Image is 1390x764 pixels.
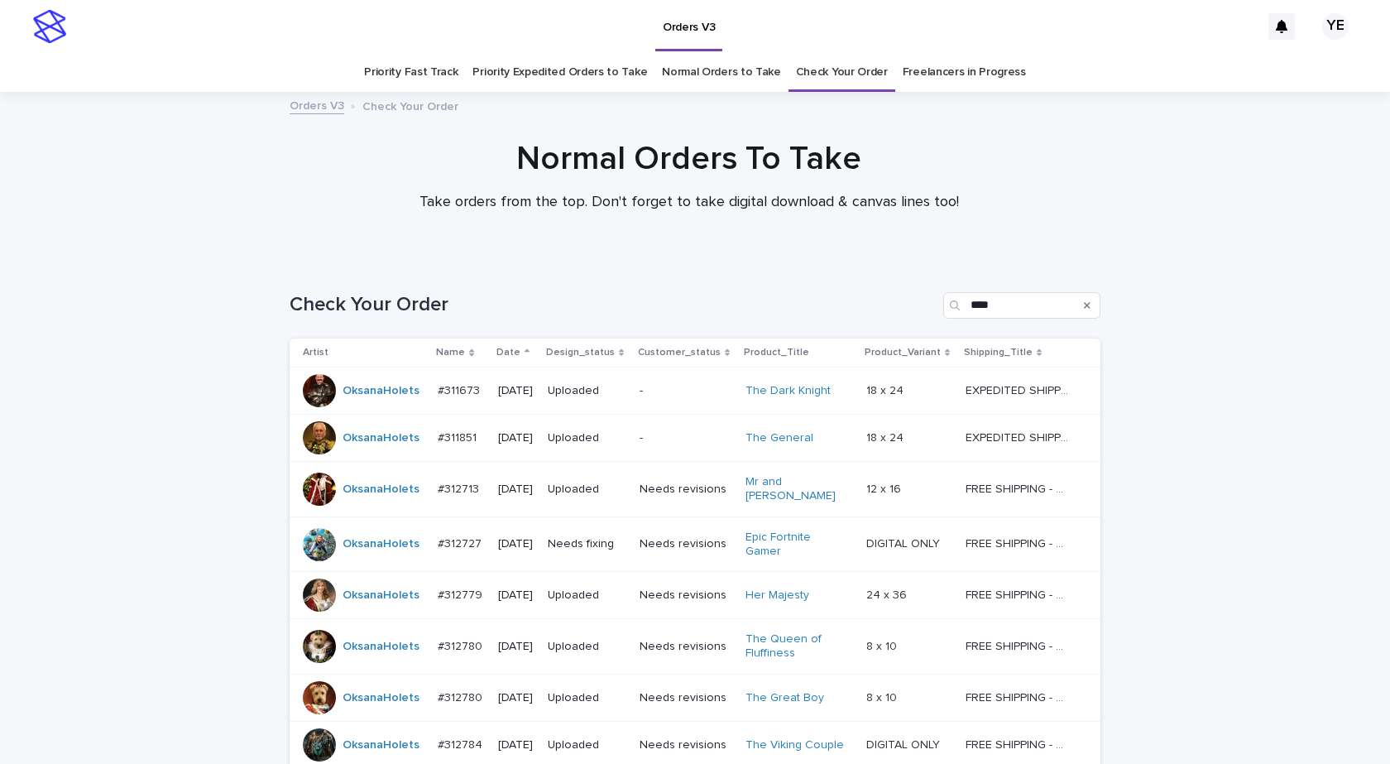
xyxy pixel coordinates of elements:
[438,381,483,398] p: #311673
[343,738,419,752] a: OksanaHolets
[640,384,732,398] p: -
[1322,13,1349,40] div: YE
[966,479,1072,497] p: FREE SHIPPING - preview in 1-2 business days, after your approval delivery will take 5-10 b.d.
[290,517,1100,572] tr: OksanaHolets #312727#312727 [DATE]Needs fixingNeeds revisionsEpic Fortnite Gamer DIGITAL ONLYDIGI...
[343,589,419,603] a: OksanaHolets
[640,483,732,497] p: Needs revisions
[964,344,1033,362] p: Shipping_Title
[290,619,1100,675] tr: OksanaHolets #312780#312780 [DATE]UploadedNeeds revisionsThe Queen of Fluffiness 8 x 108 x 10 FRE...
[866,735,943,752] p: DIGITAL ONLY
[745,632,849,661] a: The Queen of Fluffiness
[343,640,419,654] a: OksanaHolets
[343,537,419,551] a: OksanaHolets
[438,585,486,603] p: #312779
[548,431,625,445] p: Uploaded
[745,589,809,603] a: Her Majesty
[498,589,534,603] p: [DATE]
[290,368,1100,415] tr: OksanaHolets #311673#311673 [DATE]Uploaded-The Dark Knight 18 x 2418 x 24 EXPEDITED SHIPPING - pr...
[343,483,419,497] a: OksanaHolets
[966,637,1072,654] p: FREE SHIPPING - preview in 1-2 business days, after your approval delivery will take 5-10 b.d.
[744,344,809,362] p: Product_Title
[498,738,534,752] p: [DATE]
[436,344,465,362] p: Name
[438,735,486,752] p: #312784
[662,53,781,92] a: Normal Orders to Take
[865,344,941,362] p: Product_Variant
[498,431,534,445] p: [DATE]
[472,53,647,92] a: Priority Expedited Orders to Take
[498,691,534,705] p: [DATE]
[866,688,900,705] p: 8 x 10
[548,384,625,398] p: Uploaded
[362,96,458,114] p: Check Your Order
[966,735,1072,752] p: FREE SHIPPING - preview in 1-2 business days, after your approval delivery will take 5-10 b.d.
[438,637,486,654] p: #312780
[640,589,732,603] p: Needs revisions
[548,537,625,551] p: Needs fixing
[498,640,534,654] p: [DATE]
[943,292,1100,319] input: Search
[438,534,485,551] p: #312727
[364,53,458,92] a: Priority Fast Track
[498,384,534,398] p: [DATE]
[303,344,328,362] p: Artist
[745,531,849,559] a: Epic Fortnite Gamer
[343,691,419,705] a: OksanaHolets
[640,537,732,551] p: Needs revisions
[290,415,1100,462] tr: OksanaHolets #311851#311851 [DATE]Uploaded-The General 18 x 2418 x 24 EXPEDITED SHIPPING - previe...
[640,640,732,654] p: Needs revisions
[438,479,482,497] p: #312713
[548,483,625,497] p: Uploaded
[866,479,904,497] p: 12 x 16
[290,572,1100,619] tr: OksanaHolets #312779#312779 [DATE]UploadedNeeds revisionsHer Majesty 24 x 3624 x 36 FREE SHIPPING...
[966,381,1072,398] p: EXPEDITED SHIPPING - preview in 1 business day; delivery up to 5 business days after your approval.
[284,139,1095,179] h1: Normal Orders To Take
[438,428,480,445] p: #311851
[866,637,900,654] p: 8 x 10
[866,534,943,551] p: DIGITAL ONLY
[438,688,486,705] p: #312780
[638,344,721,362] p: Customer_status
[496,344,520,362] p: Date
[290,462,1100,517] tr: OksanaHolets #312713#312713 [DATE]UploadedNeeds revisionsMr and [PERSON_NAME] 12 x 1612 x 16 FREE...
[966,428,1072,445] p: EXPEDITED SHIPPING - preview in 1 business day; delivery up to 5 business days after your approval.
[903,53,1026,92] a: Freelancers in Progress
[745,738,844,752] a: The Viking Couple
[966,688,1072,705] p: FREE SHIPPING - preview in 1-2 business days, after your approval delivery will take 5-10 b.d.
[866,585,910,603] p: 24 x 36
[640,738,732,752] p: Needs revisions
[548,738,625,752] p: Uploaded
[866,381,907,398] p: 18 x 24
[546,344,615,362] p: Design_status
[358,194,1020,212] p: Take orders from the top. Don't forget to take digital download & canvas lines too!
[343,384,419,398] a: OksanaHolets
[745,475,849,503] a: Mr and [PERSON_NAME]
[548,640,625,654] p: Uploaded
[866,428,907,445] p: 18 x 24
[498,537,534,551] p: [DATE]
[343,431,419,445] a: OksanaHolets
[548,589,625,603] p: Uploaded
[33,10,66,43] img: stacker-logo-s-only.png
[290,95,344,114] a: Orders V3
[498,483,534,497] p: [DATE]
[745,691,824,705] a: The Great Boy
[745,431,813,445] a: The General
[640,691,732,705] p: Needs revisions
[290,674,1100,721] tr: OksanaHolets #312780#312780 [DATE]UploadedNeeds revisionsThe Great Boy 8 x 108 x 10 FREE SHIPPING...
[796,53,888,92] a: Check Your Order
[290,293,937,317] h1: Check Your Order
[966,534,1072,551] p: FREE SHIPPING - preview in 1-2 business days, after your approval delivery will take 5-10 b.d.
[745,384,831,398] a: The Dark Knight
[640,431,732,445] p: -
[966,585,1072,603] p: FREE SHIPPING - preview in 1-2 business days, after your approval delivery will take 5-10 b.d.
[548,691,625,705] p: Uploaded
